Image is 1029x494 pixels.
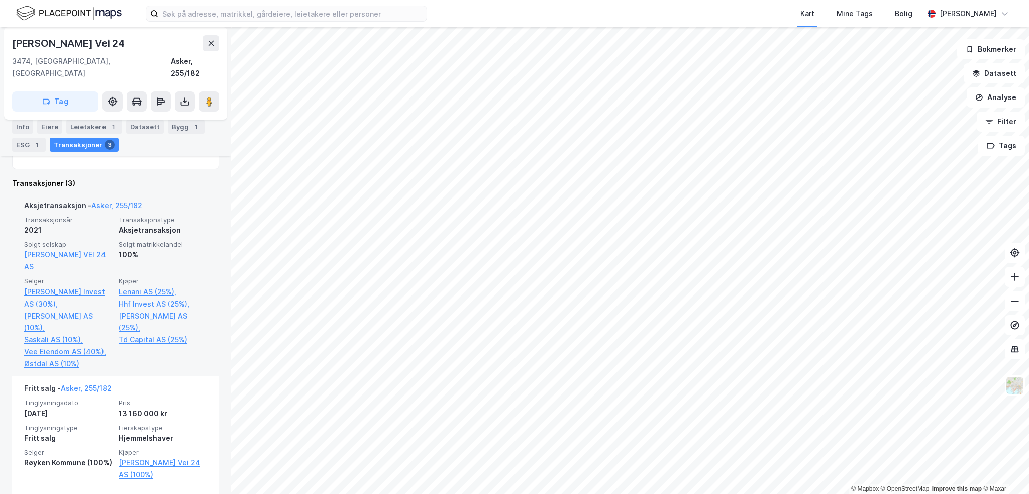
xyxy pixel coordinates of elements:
a: Lenani AS (25%), [119,286,207,298]
div: Aksjetransaksjon [119,224,207,236]
div: Hjemmelshaver [119,432,207,444]
a: Saskali AS (10%), [24,334,113,346]
a: Hhf Invest AS (25%), [119,298,207,310]
div: Fritt salg [24,432,113,444]
a: Mapbox [851,485,879,492]
div: 3474, [GEOGRAPHIC_DATA], [GEOGRAPHIC_DATA] [12,55,171,79]
span: Kjøper [119,277,207,285]
div: Transaksjoner [50,138,119,152]
a: Asker, 255/182 [91,201,142,210]
button: Bokmerker [957,39,1025,59]
span: Selger [24,448,113,457]
div: 1 [191,122,201,132]
div: 100% [119,249,207,261]
button: Tag [12,91,98,112]
a: OpenStreetMap [881,485,930,492]
div: Eiere [37,120,62,134]
div: Fritt salg - [24,382,112,399]
button: Filter [977,112,1025,132]
button: Datasett [964,63,1025,83]
span: Selger [24,277,113,285]
div: Transaksjoner (3) [12,177,219,189]
span: Tinglysningsdato [24,399,113,407]
iframe: Chat Widget [979,446,1029,494]
div: [PERSON_NAME] [940,8,997,20]
img: logo.f888ab2527a4732fd821a326f86c7f29.svg [16,5,122,22]
button: Analyse [967,87,1025,108]
a: Asker, 255/182 [61,384,112,392]
a: Improve this map [932,485,982,492]
div: Bygg [168,120,205,134]
a: [PERSON_NAME] AS (10%), [24,310,113,334]
span: Tinglysningstype [24,424,113,432]
a: Td Capital AS (25%) [119,334,207,346]
button: Tags [978,136,1025,156]
img: Z [1005,376,1024,395]
span: Transaksjonsår [24,216,113,224]
span: Pris [119,399,207,407]
span: Kjøper [119,448,207,457]
div: Kart [800,8,814,20]
a: [PERSON_NAME] Invest AS (30%), [24,286,113,310]
div: Aksjetransaksjon - [24,200,142,216]
div: Info [12,120,33,134]
span: Transaksjonstype [119,216,207,224]
a: [PERSON_NAME] Vei 24 AS (100%) [119,457,207,481]
div: Røyken Kommune (100%) [24,457,113,469]
div: 1 [108,122,118,132]
div: Asker, 255/182 [171,55,219,79]
div: 2021 [24,224,113,236]
a: Østdal AS (10%) [24,358,113,370]
div: 1 [32,140,42,150]
a: [PERSON_NAME] VEI 24 AS [24,250,106,271]
span: Solgt matrikkelandel [119,240,207,249]
span: Eierskapstype [119,424,207,432]
div: Leietakere [66,120,122,134]
div: 3 [105,140,115,150]
span: Solgt selskap [24,240,113,249]
a: Vee Eiendom AS (40%), [24,346,113,358]
div: ESG [12,138,46,152]
div: Bolig [895,8,912,20]
input: Søk på adresse, matrikkel, gårdeiere, leietakere eller personer [158,6,427,21]
a: [PERSON_NAME] AS (25%), [119,310,207,334]
div: 13 160 000 kr [119,408,207,420]
div: Mine Tags [837,8,873,20]
div: [DATE] [24,408,113,420]
div: Kontrollprogram for chat [979,446,1029,494]
div: [PERSON_NAME] Vei 24 [12,35,127,51]
div: Datasett [126,120,164,134]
